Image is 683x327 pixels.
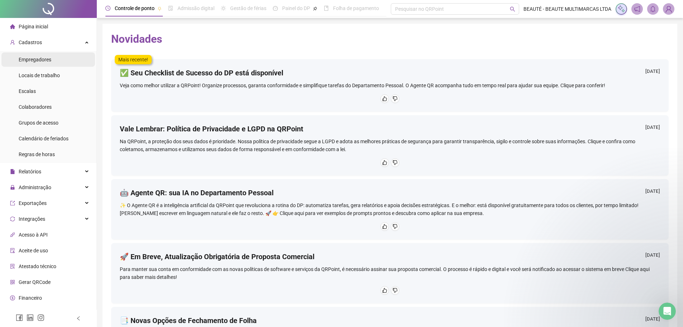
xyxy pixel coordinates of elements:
[105,6,110,11] span: clock-circle
[382,96,387,101] span: like
[19,120,58,126] span: Grupos de acesso
[382,224,387,229] span: like
[120,252,314,262] h4: 🚀 Em Breve, Atualização Obrigatória de Proposta Comercial
[19,295,42,301] span: Financeiro
[282,5,310,11] span: Painel do DP
[19,88,36,94] span: Escalas
[157,6,162,11] span: pushpin
[10,185,15,190] span: lock
[19,57,51,62] span: Empregadores
[10,40,15,45] span: user-add
[19,104,52,110] span: Colaboradores
[221,6,226,11] span: sun
[120,81,660,89] div: Veja como melhor utilizar a QRPoint! Organize processos, garanta conformidade e simplifique taref...
[523,5,611,13] span: BEAUTÉ - BEAUTE MULTIMARCAS LTDA
[393,96,398,101] span: dislike
[37,314,44,321] span: instagram
[645,124,660,133] div: [DATE]
[115,55,152,64] label: Mais recente!
[393,288,398,293] span: dislike
[19,184,51,190] span: Administração
[120,137,660,153] div: Na QRPoint, a proteção dos seus dados é prioridade. Nossa política de privacidade segue a LGPD e ...
[168,6,173,11] span: file-done
[120,201,660,217] div: ✨ O Agente QR é a inteligência artificial da QRPoint que revoluciona a rotina do DP: automatiza t...
[19,248,48,253] span: Aceite de uso
[10,295,15,300] span: dollar
[19,136,68,141] span: Calendário de feriados
[10,232,15,237] span: api
[10,216,15,221] span: sync
[645,316,660,324] div: [DATE]
[650,6,656,12] span: bell
[333,5,379,11] span: Folha de pagamento
[19,39,42,45] span: Cadastros
[111,32,669,46] h2: Novidades
[19,24,48,29] span: Página inicial
[10,248,15,253] span: audit
[76,316,81,321] span: left
[510,6,515,12] span: search
[19,232,48,238] span: Acesso à API
[10,264,15,269] span: solution
[27,314,34,321] span: linkedin
[19,279,51,285] span: Gerar QRCode
[120,188,274,198] h4: 🤖 Agente QR: sua IA no Departamento Pessoal
[393,224,398,229] span: dislike
[634,6,640,12] span: notification
[16,314,23,321] span: facebook
[393,160,398,165] span: dislike
[313,6,317,11] span: pushpin
[10,201,15,206] span: export
[19,263,56,269] span: Atestado técnico
[120,68,283,78] h4: ✅ Seu Checklist de Sucesso do DP está disponível
[19,200,47,206] span: Exportações
[19,169,41,174] span: Relatórios
[19,73,60,78] span: Locais de trabalho
[617,5,625,13] img: sparkle-icon.fc2bf0ac1784a2077858766a79e2daf3.svg
[645,188,660,197] div: [DATE]
[382,160,387,165] span: like
[19,216,45,222] span: Integrações
[10,24,15,29] span: home
[115,5,155,11] span: Controle de ponto
[10,169,15,174] span: file
[120,316,257,326] h4: 📑 Novas Opções de Fechamento de Folha
[663,4,674,14] img: 76697
[382,288,387,293] span: like
[230,5,266,11] span: Gestão de férias
[273,6,278,11] span: dashboard
[659,303,676,320] iframe: Intercom live chat
[120,265,660,281] div: Para manter sua conta em conformidade com as novas políticas de software e serviços da QRPoint, é...
[177,5,214,11] span: Admissão digital
[10,280,15,285] span: qrcode
[324,6,329,11] span: book
[645,68,660,77] div: [DATE]
[645,252,660,261] div: [DATE]
[19,151,55,157] span: Regras de horas
[120,124,303,134] h4: Vale Lembrar: Política de Privacidade e LGPD na QRPoint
